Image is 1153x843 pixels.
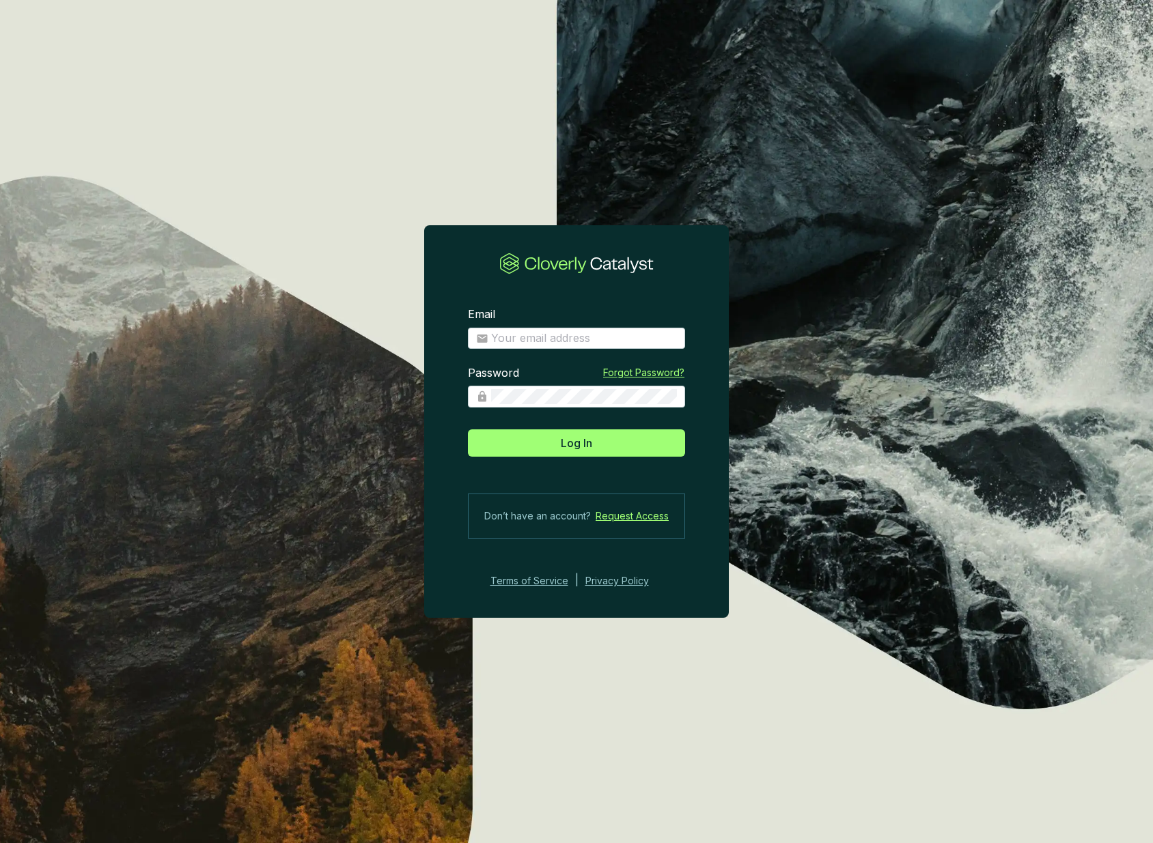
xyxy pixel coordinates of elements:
input: Password [491,389,677,404]
span: Don’t have an account? [484,508,591,524]
a: Request Access [596,508,669,524]
a: Forgot Password? [603,366,684,380]
input: Email [491,331,677,346]
label: Password [468,366,519,381]
span: Log In [561,435,592,451]
a: Privacy Policy [585,573,667,589]
label: Email [468,307,495,322]
a: Terms of Service [486,573,568,589]
div: | [575,573,579,589]
button: Log In [468,429,685,457]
